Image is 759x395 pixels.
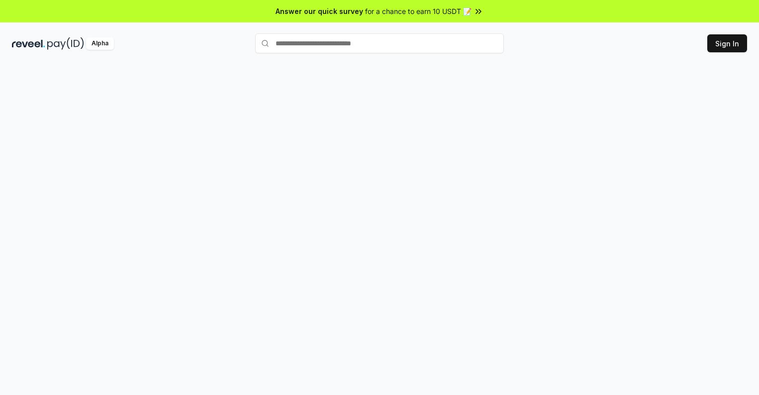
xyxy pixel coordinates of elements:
[47,37,84,50] img: pay_id
[365,6,472,16] span: for a chance to earn 10 USDT 📝
[707,34,747,52] button: Sign In
[276,6,363,16] span: Answer our quick survey
[86,37,114,50] div: Alpha
[12,37,45,50] img: reveel_dark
